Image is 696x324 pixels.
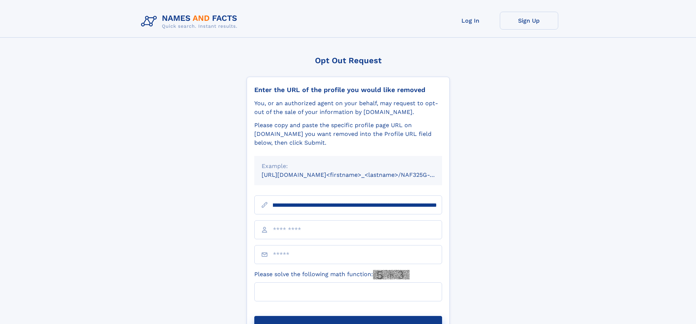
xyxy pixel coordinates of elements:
[138,12,243,31] img: Logo Names and Facts
[247,56,450,65] div: Opt Out Request
[262,171,456,178] small: [URL][DOMAIN_NAME]<firstname>_<lastname>/NAF325G-xxxxxxxx
[254,99,442,117] div: You, or an authorized agent on your behalf, may request to opt-out of the sale of your informatio...
[254,86,442,94] div: Enter the URL of the profile you would like removed
[262,162,435,171] div: Example:
[441,12,500,30] a: Log In
[254,270,410,279] label: Please solve the following math function:
[500,12,558,30] a: Sign Up
[254,121,442,147] div: Please copy and paste the specific profile page URL on [DOMAIN_NAME] you want removed into the Pr...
